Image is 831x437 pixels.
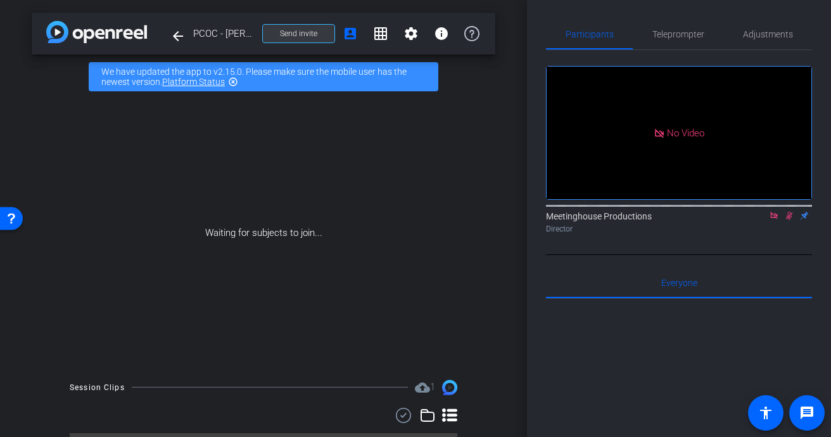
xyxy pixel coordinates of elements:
[546,210,812,235] div: Meetinghouse Productions
[799,405,815,421] mat-icon: message
[403,26,419,41] mat-icon: settings
[758,405,773,421] mat-icon: accessibility
[667,127,704,138] span: No Video
[430,381,435,393] span: 1
[661,278,697,287] span: Everyone
[343,26,358,41] mat-icon: account_box
[415,380,430,395] mat-icon: cloud_upload
[434,26,449,41] mat-icon: info
[32,99,495,367] div: Waiting for subjects to join...
[442,380,457,395] img: Session clips
[70,381,125,394] div: Session Clips
[652,30,704,39] span: Teleprompter
[162,77,225,87] a: Platform Status
[170,29,186,44] mat-icon: arrow_back
[46,21,147,43] img: app-logo
[89,62,438,91] div: We have updated the app to v2.15.0. Please make sure the mobile user has the newest version.
[415,380,435,395] span: Destinations for your clips
[280,29,317,39] span: Send invite
[262,24,335,43] button: Send invite
[743,30,793,39] span: Adjustments
[546,223,812,235] div: Director
[566,30,614,39] span: Participants
[373,26,388,41] mat-icon: grid_on
[228,77,238,87] mat-icon: highlight_off
[193,21,255,46] span: PCOC - [PERSON_NAME]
